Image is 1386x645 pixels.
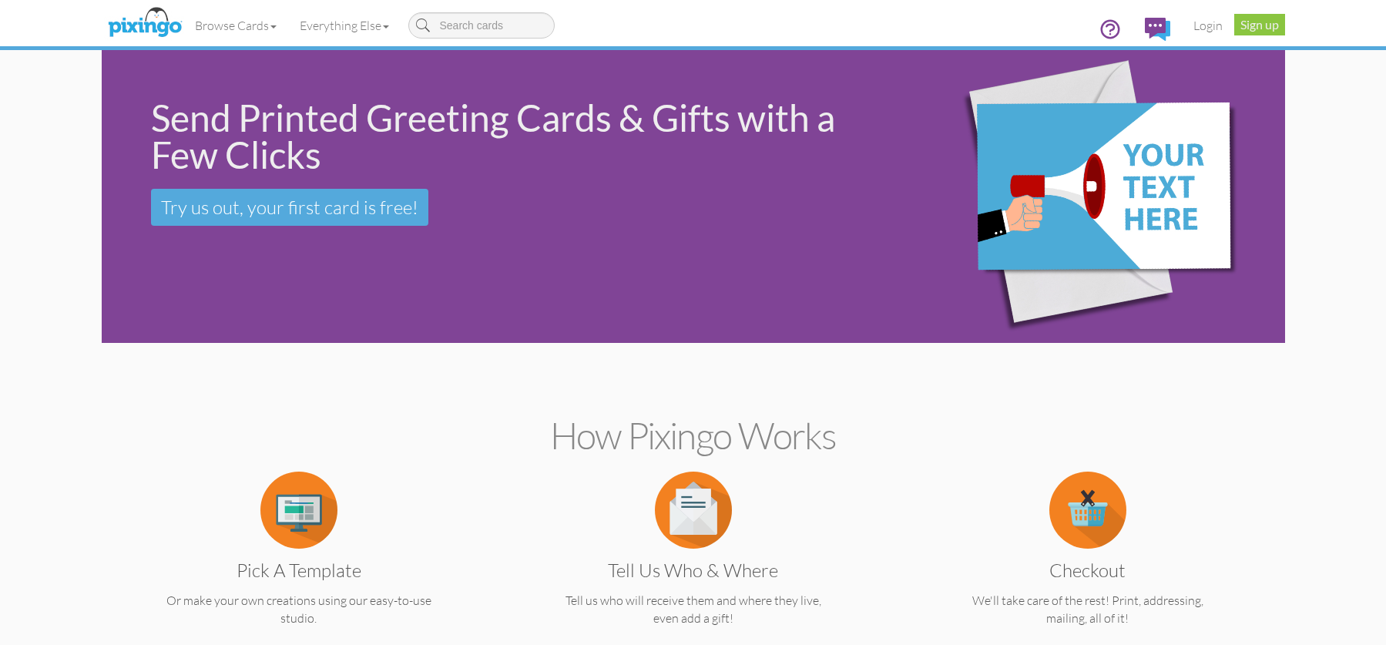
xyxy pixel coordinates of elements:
[132,501,466,627] a: Pick a Template Or make your own creations using our easy-to-use studio.
[183,6,288,45] a: Browse Cards
[1234,14,1285,35] a: Sign up
[151,99,878,173] div: Send Printed Greeting Cards & Gifts with a Few Clicks
[932,560,1243,580] h3: Checkout
[655,472,732,549] img: item.alt
[143,560,455,580] h3: Pick a Template
[408,12,555,39] input: Search cards
[526,592,861,627] p: Tell us who will receive them and where they live, even add a gift!
[538,560,849,580] h3: Tell us Who & Where
[104,4,186,42] img: pixingo logo
[1145,18,1170,41] img: comments.svg
[1182,6,1234,45] a: Login
[1049,472,1126,549] img: item.alt
[903,29,1275,365] img: eb544e90-0942-4412-bfe0-c610d3f4da7c.png
[526,501,861,627] a: Tell us Who & Where Tell us who will receive them and where they live, even add a gift!
[151,189,428,226] a: Try us out, your first card is free!
[129,415,1258,456] h2: How Pixingo works
[161,196,418,219] span: Try us out, your first card is free!
[260,472,337,549] img: item.alt
[921,501,1255,627] a: Checkout We'll take care of the rest! Print, addressing, mailing, all of it!
[288,6,401,45] a: Everything Else
[132,592,466,627] p: Or make your own creations using our easy-to-use studio.
[921,592,1255,627] p: We'll take care of the rest! Print, addressing, mailing, all of it!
